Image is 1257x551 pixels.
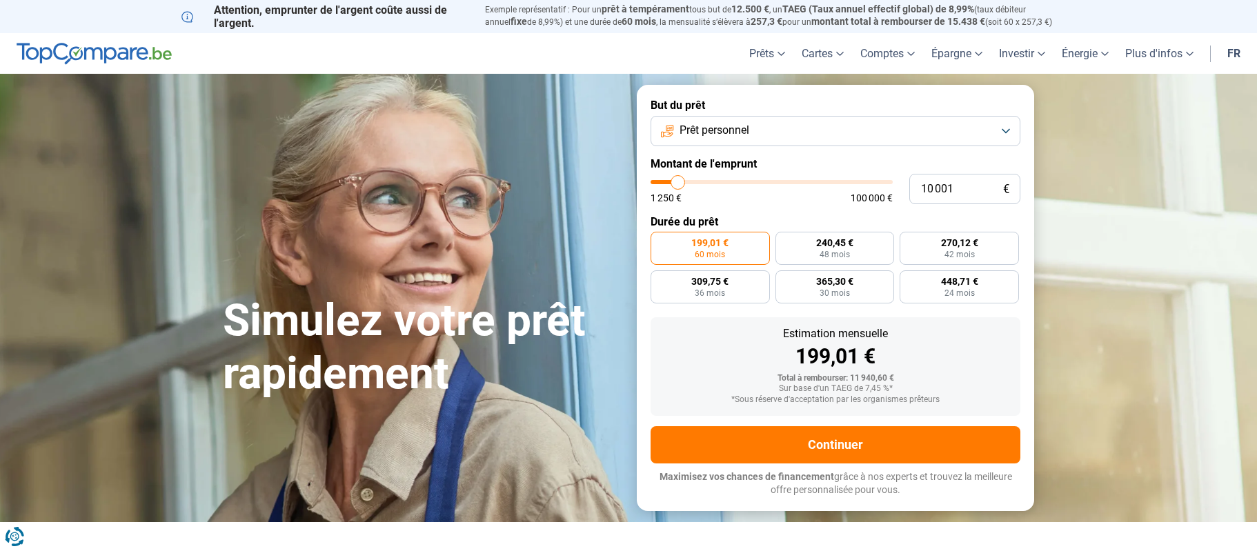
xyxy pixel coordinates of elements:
span: prêt à tempérament [602,3,689,14]
h1: Simulez votre prêt rapidement [223,294,620,401]
span: montant total à rembourser de 15.438 € [811,16,985,27]
span: Maximisez vos chances de financement [660,471,834,482]
span: € [1003,183,1009,195]
div: Sur base d'un TAEG de 7,45 %* [662,384,1009,394]
a: Comptes [852,33,923,74]
span: 1 250 € [651,193,682,203]
span: 309,75 € [691,277,729,286]
p: Attention, emprunter de l'argent coûte aussi de l'argent. [181,3,468,30]
a: Prêts [741,33,793,74]
img: TopCompare [17,43,172,65]
span: 24 mois [944,289,975,297]
span: 42 mois [944,250,975,259]
span: 60 mois [695,250,725,259]
a: Plus d'infos [1117,33,1202,74]
a: fr [1219,33,1249,74]
span: 257,3 € [751,16,782,27]
span: 30 mois [820,289,850,297]
span: 36 mois [695,289,725,297]
a: Énergie [1053,33,1117,74]
span: 12.500 € [731,3,769,14]
span: 100 000 € [851,193,893,203]
div: *Sous réserve d'acceptation par les organismes prêteurs [662,395,1009,405]
span: TAEG (Taux annuel effectif global) de 8,99% [782,3,974,14]
span: 240,45 € [816,238,853,248]
div: Total à rembourser: 11 940,60 € [662,374,1009,383]
label: Montant de l'emprunt [651,157,1020,170]
button: Continuer [651,426,1020,463]
div: 199,01 € [662,346,1009,367]
button: Prêt personnel [651,116,1020,146]
span: 365,30 € [816,277,853,286]
a: Investir [991,33,1053,74]
a: Cartes [793,33,852,74]
span: 199,01 € [691,238,729,248]
label: But du prêt [651,99,1020,112]
label: Durée du prêt [651,215,1020,228]
a: Épargne [923,33,991,74]
span: fixe [511,16,527,27]
div: Estimation mensuelle [662,328,1009,339]
p: grâce à nos experts et trouvez la meilleure offre personnalisée pour vous. [651,470,1020,497]
span: 60 mois [622,16,656,27]
span: 270,12 € [941,238,978,248]
span: 48 mois [820,250,850,259]
span: 448,71 € [941,277,978,286]
span: Prêt personnel [680,123,749,138]
p: Exemple représentatif : Pour un tous but de , un (taux débiteur annuel de 8,99%) et une durée de ... [485,3,1076,28]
